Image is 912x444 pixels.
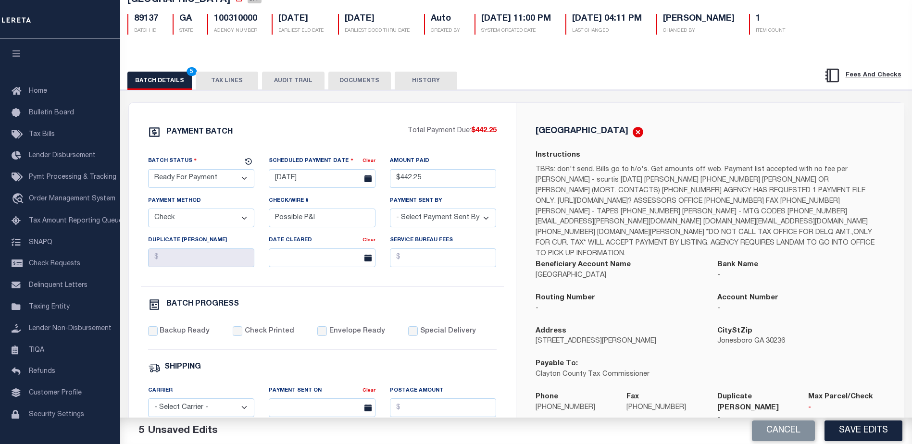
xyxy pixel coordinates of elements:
p: - [717,413,794,424]
label: Duplicate [PERSON_NAME] [148,236,227,245]
span: Check Requests [29,260,80,267]
label: Envelope Ready [329,326,385,337]
button: Cancel [752,420,815,441]
button: Save Edits [825,420,902,441]
input: $ [390,248,497,267]
label: Payment Method [148,197,201,205]
p: Total Payment Due: [408,126,497,136]
h6: BATCH PROGRESS [166,300,239,308]
span: Taxing Entity [29,304,70,310]
h5: [DATE] 11:00 PM [481,14,551,25]
label: Payable To: [536,358,578,370]
span: SNAPQ [29,239,52,246]
span: Tax Amount Reporting Queue [29,218,123,224]
label: Phone [536,392,558,403]
h5: Auto [431,14,460,25]
h5: GA [179,14,193,25]
h5: 100310000 [214,14,257,25]
p: [PHONE_NUMBER] [536,403,612,413]
span: 5 [187,67,197,76]
h5: [GEOGRAPHIC_DATA] [536,127,628,136]
p: - [717,271,885,281]
span: Security Settings [29,411,84,418]
p: - [717,304,885,314]
h5: [DATE] [278,14,324,25]
label: Fax [626,392,639,403]
label: Routing Number [536,293,595,304]
a: Clear [362,238,375,243]
span: Tax Bills [29,131,55,138]
span: Home [29,88,47,95]
button: AUDIT TRAIL [262,72,325,90]
a: Clear [362,159,375,163]
label: Beneficiary Account Name [536,259,631,271]
label: Account Number [717,293,778,304]
input: $ [390,398,497,417]
p: BATCH ID [134,27,158,35]
button: HISTORY [395,72,457,90]
p: - [536,304,703,314]
button: BATCH DETAILS [127,72,192,90]
p: CHANGED BY [663,27,735,35]
p: - [808,403,885,413]
p: STATE [179,27,193,35]
label: Postage Amount [390,387,443,395]
h5: 1 [756,14,785,25]
a: Clear [362,388,375,393]
span: $442.25 [471,127,497,134]
span: Bulletin Board [29,110,74,116]
p: Jonesboro GA 30236 [717,336,885,347]
label: Check/Wire # [269,197,309,205]
span: Order Management System [29,196,115,202]
p: SYSTEM CREATED DATE [481,27,551,35]
p: Clayton County Tax Commissioner [536,370,703,380]
input: $ [390,169,497,188]
label: CityStZip [717,326,752,337]
p: AGENCY NUMBER [214,27,257,35]
h6: SHIPPING [164,363,201,371]
span: Customer Profile [29,390,82,396]
p: CREATED BY [431,27,460,35]
label: Max Parcel/Check [808,392,873,403]
label: Service Bureau Fees [390,236,453,245]
span: 5 [138,426,144,436]
p: [PHONE_NUMBER] [626,403,703,413]
p: ITEM COUNT [756,27,785,35]
span: Refunds [29,368,55,375]
h5: 89137 [134,14,158,25]
label: Scheduled Payment Date [269,156,353,165]
label: Address [536,326,566,337]
span: Delinquent Letters [29,282,87,289]
input: $ [148,248,255,267]
span: TIQA [29,346,44,353]
label: Backup Ready [160,326,210,337]
p: EARLIEST ELD DATE [278,27,324,35]
button: TAX LINES [196,72,258,90]
label: Date Cleared [269,236,312,245]
span: Pymt Processing & Tracking [29,174,116,181]
button: DOCUMENTS [328,72,391,90]
label: Instructions [536,150,580,161]
label: Bank Name [717,259,758,271]
label: Payment Sent By [390,197,442,205]
p: LAST CHANGED [572,27,642,35]
h5: [PERSON_NAME] [663,14,735,25]
span: Lender Disbursement [29,152,96,159]
h5: [DATE] 04:11 PM [572,14,642,25]
label: Check Printed [245,326,294,337]
label: Duplicate [PERSON_NAME] [717,392,794,413]
i: travel_explore [12,193,27,206]
span: Lender Non-Disbursement [29,325,112,332]
p: TBRs: don't send. Bills go to h/o's. Get amounts off web. Payment list accepted with no fee per [... [536,165,885,259]
button: Fees And Checks [820,65,905,86]
label: Special Delivery [420,326,476,337]
p: [STREET_ADDRESS][PERSON_NAME] [536,336,703,347]
label: Carrier [148,387,173,395]
h6: PAYMENT BATCH [166,128,233,136]
label: Batch Status [148,156,197,165]
p: EARLIEST GOOD THRU DATE [345,27,410,35]
h5: [DATE] [345,14,410,25]
span: Unsaved Edits [148,426,218,436]
label: Payment Sent On [269,387,322,395]
label: Amount Paid [390,157,429,165]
